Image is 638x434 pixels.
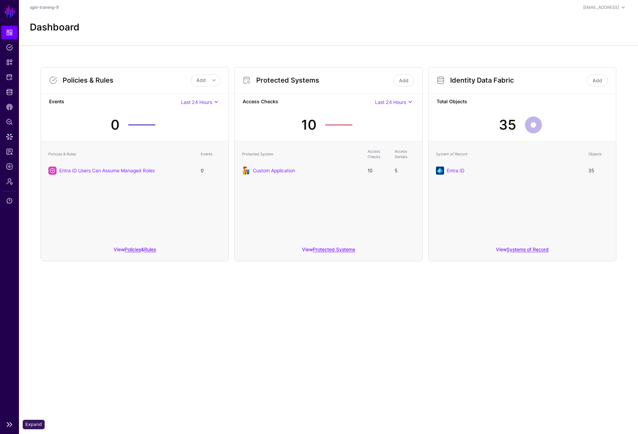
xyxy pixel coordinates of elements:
[243,98,375,106] strong: Access Checks
[256,76,392,84] h3: Protected Systems
[450,76,586,84] h3: Identity Data Fabric
[30,5,59,10] a: sgnl-training-9
[1,85,18,99] a: Identity Data Fabric
[6,29,13,36] span: Dashboard
[1,70,18,84] a: Protected Systems
[585,145,612,163] th: Objects
[364,145,391,163] th: Access Checks
[235,242,422,261] div: View
[242,167,250,175] img: svg+xml;base64,PHN2ZyB3aWR0aD0iOTgiIGhlaWdodD0iMTIyIiB2aWV3Qm94PSIwIDAgOTggMTIyIiBmaWxsPSJub25lIi...
[499,115,516,135] div: 35
[393,74,414,86] a: Add
[45,145,197,163] th: Policies & Rules
[6,133,13,140] span: Data Lens
[1,56,18,69] a: Snippets
[391,145,418,163] th: Access Denials
[239,145,364,163] th: Protected System
[1,175,18,188] a: Admin
[6,197,13,204] span: Support
[1,160,18,173] a: Logs
[6,178,13,185] span: Admin
[30,22,80,33] h2: Dashboard
[301,115,316,135] div: 10
[6,118,13,125] span: Policy Lens
[6,104,13,110] span: CAEP Hub
[4,4,16,19] a: SGNL
[49,98,181,106] strong: Events
[436,167,444,175] img: svg+xml;base64,PHN2ZyB3aWR0aD0iNjQiIGhlaWdodD0iNjQiIHZpZXdCb3g9IjAgMCA2NCA2NCIgZmlsbD0ibm9uZSIgeG...
[1,145,18,158] a: Reports
[433,145,585,163] th: System of Record
[41,242,228,261] div: View &
[1,130,18,144] a: Data Lens
[6,163,13,170] span: Logs
[59,168,155,173] a: Entra ID Users Can Assume Managed Roles
[585,163,612,178] td: 35
[63,76,191,84] h3: Policies & Rules
[364,163,391,178] td: 10
[111,115,119,135] div: 0
[6,59,13,66] span: Snippets
[1,26,18,39] a: Dashboard
[196,77,206,83] span: Add
[587,74,608,86] a: Add
[1,100,18,114] a: CAEP Hub
[144,246,156,252] a: Rules
[6,44,13,51] span: Policies
[125,246,141,252] a: Policies
[6,74,13,81] span: Protected Systems
[507,246,549,252] a: Systems of Record
[1,115,18,129] a: Policy Lens
[23,420,45,429] div: Expand
[313,246,355,252] a: Protected Systems
[447,168,464,173] a: Entra ID
[375,99,406,105] span: Last 24 Hours
[181,99,212,105] span: Last 24 Hours
[197,145,224,163] th: Events
[437,98,608,106] strong: Total Objects
[391,163,418,178] td: 5
[6,148,13,155] span: Reports
[253,168,295,173] a: Custom Application
[583,4,619,10] div: [EMAIL_ADDRESS]
[6,89,13,95] span: Identity Data Fabric
[197,163,224,178] td: 0
[1,41,18,54] a: Policies
[428,242,616,261] div: View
